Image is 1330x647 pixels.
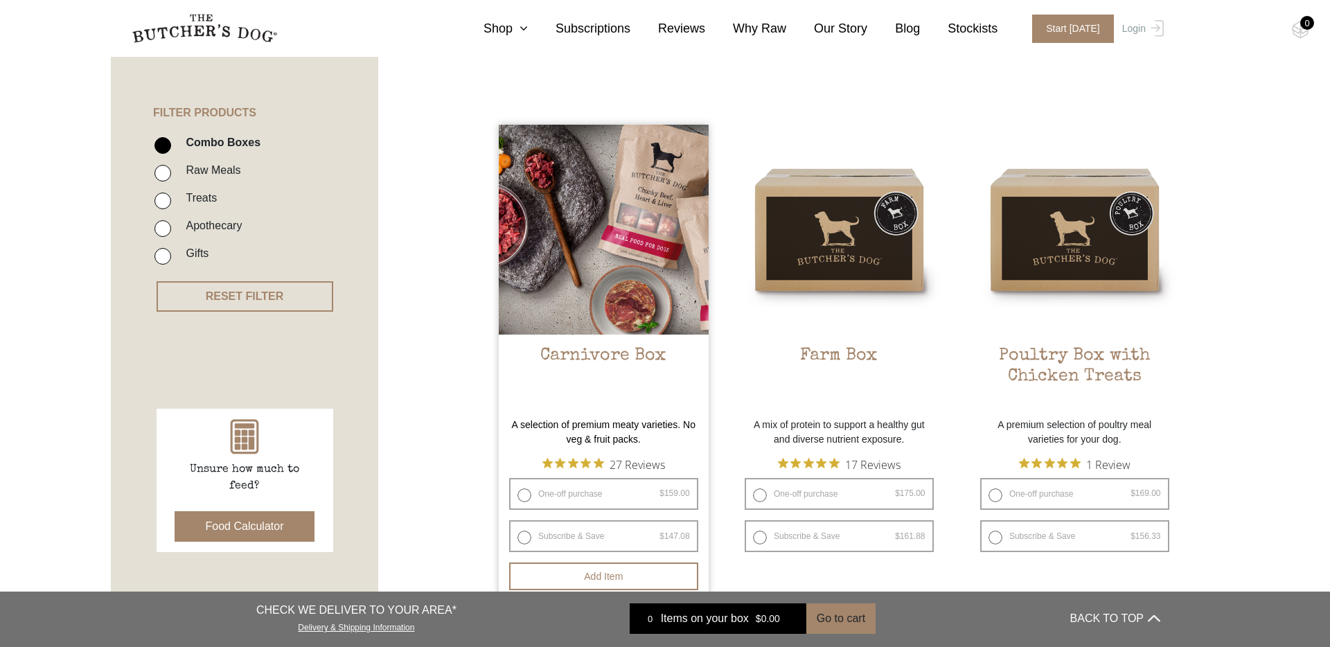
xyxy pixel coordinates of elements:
[756,613,761,624] span: $
[734,418,944,447] p: A mix of protein to support a healthy gut and diverse nutrient exposure.
[756,613,780,624] bdi: 0.00
[175,461,314,495] p: Unsure how much to feed?
[895,488,900,498] span: $
[499,346,709,411] h2: Carnivore Box
[640,612,661,626] div: 0
[1086,454,1130,475] span: 1 Review
[179,133,260,152] label: Combo Boxes
[745,478,934,510] label: One-off purchase
[179,244,209,263] label: Gifts
[970,346,1180,411] h2: Poultry Box with Chicken Treats
[179,216,242,235] label: Apothecary
[610,454,665,475] span: 27 Reviews
[111,55,378,119] h4: FILTER PRODUCTS
[298,619,414,632] a: Delivery & Shipping Information
[1019,454,1130,475] button: Rated 5 out of 5 stars from 1 reviews. Jump to reviews.
[659,531,664,541] span: $
[778,454,901,475] button: Rated 4.9 out of 5 stars from 17 reviews. Jump to reviews.
[630,19,705,38] a: Reviews
[1119,15,1164,43] a: Login
[499,125,709,411] a: Carnivore Box
[179,161,240,179] label: Raw Meals
[895,531,900,541] span: $
[980,478,1169,510] label: One-off purchase
[659,488,689,498] bdi: 159.00
[659,531,689,541] bdi: 147.08
[1130,488,1135,498] span: $
[705,19,786,38] a: Why Raw
[661,610,749,627] span: Items on your box
[970,125,1180,411] a: Poultry Box with Chicken TreatsPoultry Box with Chicken Treats
[528,19,630,38] a: Subscriptions
[786,19,867,38] a: Our Story
[734,125,944,411] a: Farm BoxFarm Box
[970,418,1180,447] p: A premium selection of poultry meal varieties for your dog.
[1070,602,1160,635] button: BACK TO TOP
[630,603,806,634] a: 0 Items on your box $0.00
[157,281,333,312] button: RESET FILTER
[1032,15,1114,43] span: Start [DATE]
[175,511,315,542] button: Food Calculator
[895,531,925,541] bdi: 161.88
[806,603,876,634] button: Go to cart
[1130,531,1135,541] span: $
[1018,15,1119,43] a: Start [DATE]
[509,478,698,510] label: One-off purchase
[734,346,944,411] h2: Farm Box
[256,602,456,619] p: CHECK WE DELIVER TO YOUR AREA*
[456,19,528,38] a: Shop
[980,520,1169,552] label: Subscribe & Save
[659,488,664,498] span: $
[1130,531,1160,541] bdi: 156.33
[499,418,709,447] p: A selection of premium meaty varieties. No veg & fruit packs.
[745,520,934,552] label: Subscribe & Save
[509,520,698,552] label: Subscribe & Save
[845,454,901,475] span: 17 Reviews
[179,188,217,207] label: Treats
[920,19,997,38] a: Stockists
[542,454,665,475] button: Rated 4.9 out of 5 stars from 27 reviews. Jump to reviews.
[734,125,944,335] img: Farm Box
[1292,21,1309,39] img: TBD_Cart-Empty.png
[895,488,925,498] bdi: 175.00
[1130,488,1160,498] bdi: 169.00
[970,125,1180,335] img: Poultry Box with Chicken Treats
[867,19,920,38] a: Blog
[509,562,698,590] button: Add item
[1300,16,1314,30] div: 0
